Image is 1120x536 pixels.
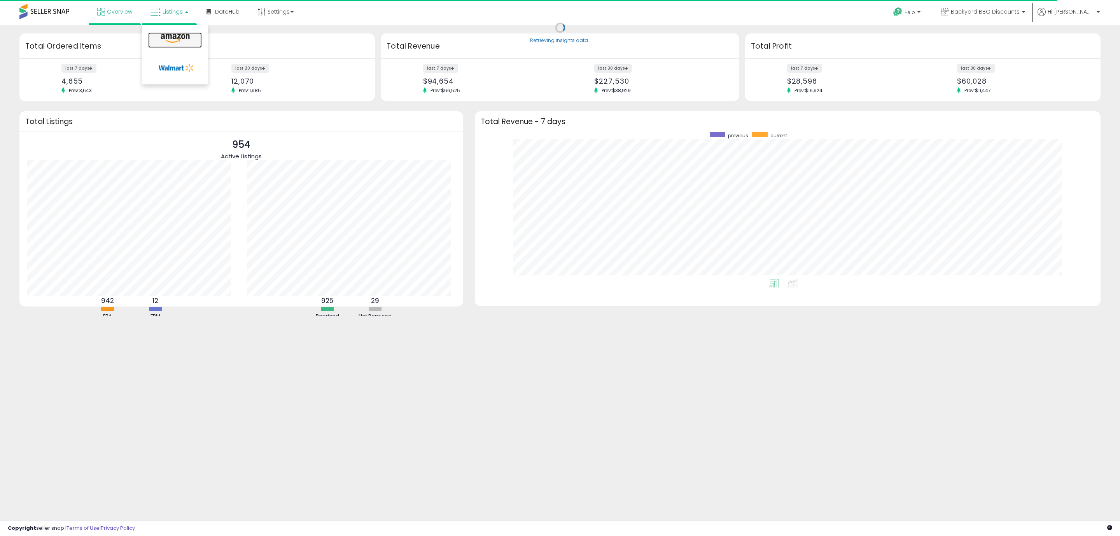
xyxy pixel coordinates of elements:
[163,8,183,16] span: Listings
[1038,8,1100,25] a: Hi [PERSON_NAME]
[728,132,748,139] span: previous
[905,9,915,16] span: Help
[84,313,131,320] div: FBA
[152,296,158,305] b: 12
[893,7,903,17] i: Get Help
[423,77,554,85] div: $94,654
[957,77,1087,85] div: $60,028
[427,87,464,94] span: Prev: $66,525
[65,87,96,94] span: Prev: 3,643
[25,41,369,52] h3: Total Ordered Items
[371,296,379,305] b: 29
[1048,8,1094,16] span: Hi [PERSON_NAME]
[887,1,928,25] a: Help
[352,313,399,320] div: Not Repriced
[235,87,265,94] span: Prev: 1,985
[61,77,191,85] div: 4,655
[321,296,333,305] b: 925
[787,64,822,73] label: last 7 days
[594,64,632,73] label: last 30 days
[231,77,361,85] div: 12,070
[304,313,351,320] div: Repriced
[594,77,725,85] div: $227,530
[231,64,269,73] label: last 30 days
[423,64,458,73] label: last 7 days
[221,137,262,152] p: 954
[25,119,457,124] h3: Total Listings
[770,132,787,139] span: current
[957,64,995,73] label: last 30 days
[530,37,590,44] div: Retrieving insights data..
[215,8,240,16] span: DataHub
[791,87,826,94] span: Prev: $16,924
[598,87,635,94] span: Prev: $38,929
[221,152,262,160] span: Active Listings
[61,64,96,73] label: last 7 days
[107,8,132,16] span: Overview
[387,41,733,52] h3: Total Revenue
[751,41,1095,52] h3: Total Profit
[481,119,1095,124] h3: Total Revenue - 7 days
[101,296,114,305] b: 942
[961,87,995,94] span: Prev: $11,447
[787,77,917,85] div: $28,596
[951,8,1020,16] span: Backyard BBQ Discounts
[132,313,178,320] div: FBM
